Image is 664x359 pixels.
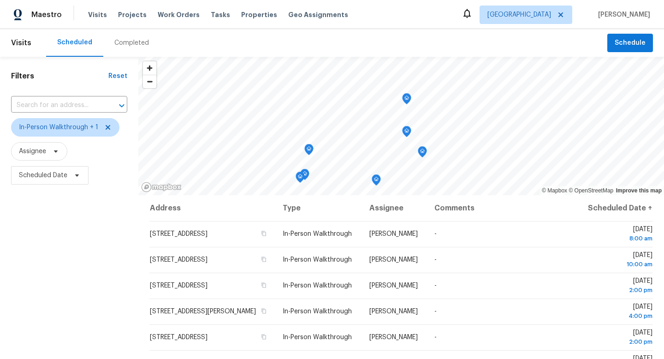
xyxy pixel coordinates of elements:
[138,57,664,195] canvas: Map
[241,10,277,19] span: Properties
[143,61,156,75] button: Zoom in
[260,281,268,289] button: Copy Address
[427,195,578,221] th: Comments
[372,174,381,189] div: Map marker
[150,257,207,263] span: [STREET_ADDRESS]
[150,334,207,341] span: [STREET_ADDRESS]
[434,231,437,237] span: -
[260,333,268,341] button: Copy Address
[586,226,652,243] span: [DATE]
[594,10,650,19] span: [PERSON_NAME]
[108,72,127,81] div: Reset
[434,257,437,263] span: -
[114,38,149,48] div: Completed
[402,93,411,108] div: Map marker
[19,147,46,156] span: Assignee
[369,308,418,315] span: [PERSON_NAME]
[586,329,652,347] span: [DATE]
[31,10,62,19] span: Maestro
[369,282,418,289] span: [PERSON_NAME]
[296,172,305,186] div: Map marker
[369,231,418,237] span: [PERSON_NAME]
[362,195,427,221] th: Assignee
[283,308,352,315] span: In-Person Walkthrough
[150,231,207,237] span: [STREET_ADDRESS]
[118,10,147,19] span: Projects
[616,187,662,194] a: Improve this map
[586,337,652,347] div: 2:00 pm
[434,282,437,289] span: -
[275,195,362,221] th: Type
[607,34,653,53] button: Schedule
[211,12,230,18] span: Tasks
[418,146,427,161] div: Map marker
[304,144,314,158] div: Map marker
[19,171,67,180] span: Scheduled Date
[586,252,652,269] span: [DATE]
[283,257,352,263] span: In-Person Walkthrough
[115,99,128,112] button: Open
[141,182,182,192] a: Mapbox homepage
[615,37,646,49] span: Schedule
[143,75,156,88] button: Zoom out
[11,98,101,113] input: Search for an address...
[283,334,352,341] span: In-Person Walkthrough
[11,33,31,53] span: Visits
[150,282,207,289] span: [STREET_ADDRESS]
[434,308,437,315] span: -
[578,195,653,221] th: Scheduled Date ↑
[283,231,352,237] span: In-Person Walkthrough
[402,126,411,140] div: Map marker
[369,257,418,263] span: [PERSON_NAME]
[11,72,108,81] h1: Filters
[57,38,92,47] div: Scheduled
[434,334,437,341] span: -
[260,255,268,263] button: Copy Address
[260,229,268,238] button: Copy Address
[586,304,652,321] span: [DATE]
[487,10,551,19] span: [GEOGRAPHIC_DATA]
[288,10,348,19] span: Geo Assignments
[149,195,275,221] th: Address
[586,278,652,295] span: [DATE]
[586,286,652,295] div: 2:00 pm
[158,10,200,19] span: Work Orders
[283,282,352,289] span: In-Person Walkthrough
[88,10,107,19] span: Visits
[19,123,98,132] span: In-Person Walkthrough + 1
[300,169,309,183] div: Map marker
[369,334,418,341] span: [PERSON_NAME]
[569,187,613,194] a: OpenStreetMap
[150,308,256,315] span: [STREET_ADDRESS][PERSON_NAME]
[542,187,567,194] a: Mapbox
[586,311,652,321] div: 4:00 pm
[586,260,652,269] div: 10:00 am
[586,234,652,243] div: 8:00 am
